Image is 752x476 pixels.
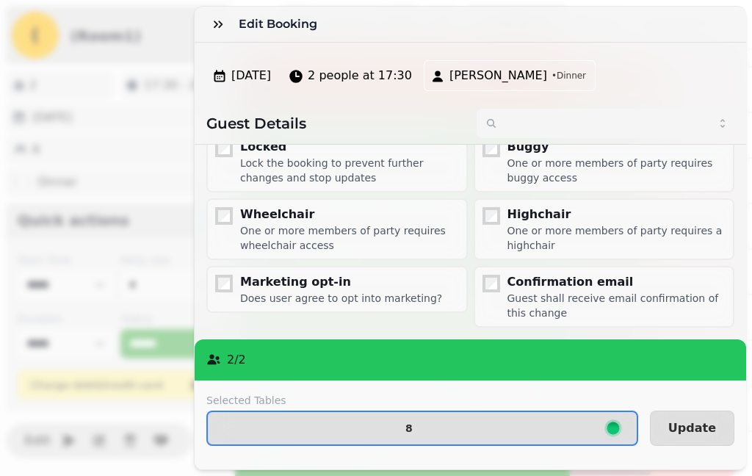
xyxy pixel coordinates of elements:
div: Lock the booking to prevent further changes and stop updates [240,156,460,185]
div: Wheelchair [240,206,460,223]
p: 2 / 2 [227,351,246,369]
div: Marketing opt-in [240,273,442,291]
div: One or more members of party requires a highchair [507,223,728,253]
div: One or more members of party requires buggy access [507,156,728,185]
div: Buggy [507,138,728,156]
div: One or more members of party requires wheelchair access [240,223,460,253]
p: 8 [405,423,413,433]
span: 2 people at 17:30 [308,67,412,84]
div: Guest shall receive email confirmation of this change [507,291,728,320]
div: Does user agree to opt into marketing? [240,291,442,306]
h2: Guest Details [206,113,465,134]
h3: Edit Booking [239,15,323,33]
button: 8 [206,411,638,446]
div: Locked [240,138,460,156]
span: [DATE] [231,67,271,84]
span: Update [668,422,716,434]
div: Confirmation email [507,273,728,291]
span: • Dinner [552,70,586,82]
label: Selected Tables [206,393,638,408]
span: [PERSON_NAME] [449,67,547,84]
div: Highchair [507,206,728,223]
button: Update [650,411,734,446]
